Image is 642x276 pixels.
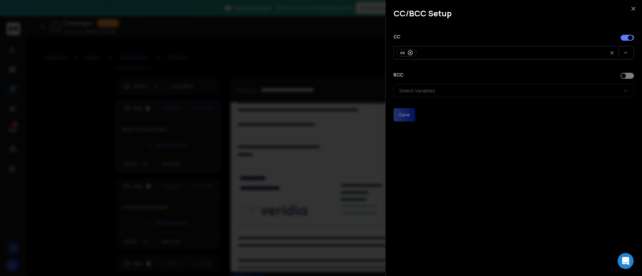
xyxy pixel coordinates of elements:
h1: CC/BCC Setup [394,8,634,19]
button: cc [394,46,634,59]
div: Open Intercom Messenger [618,253,634,269]
label: CC [394,33,400,40]
label: BCC [394,71,403,78]
div: cc [397,49,417,56]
